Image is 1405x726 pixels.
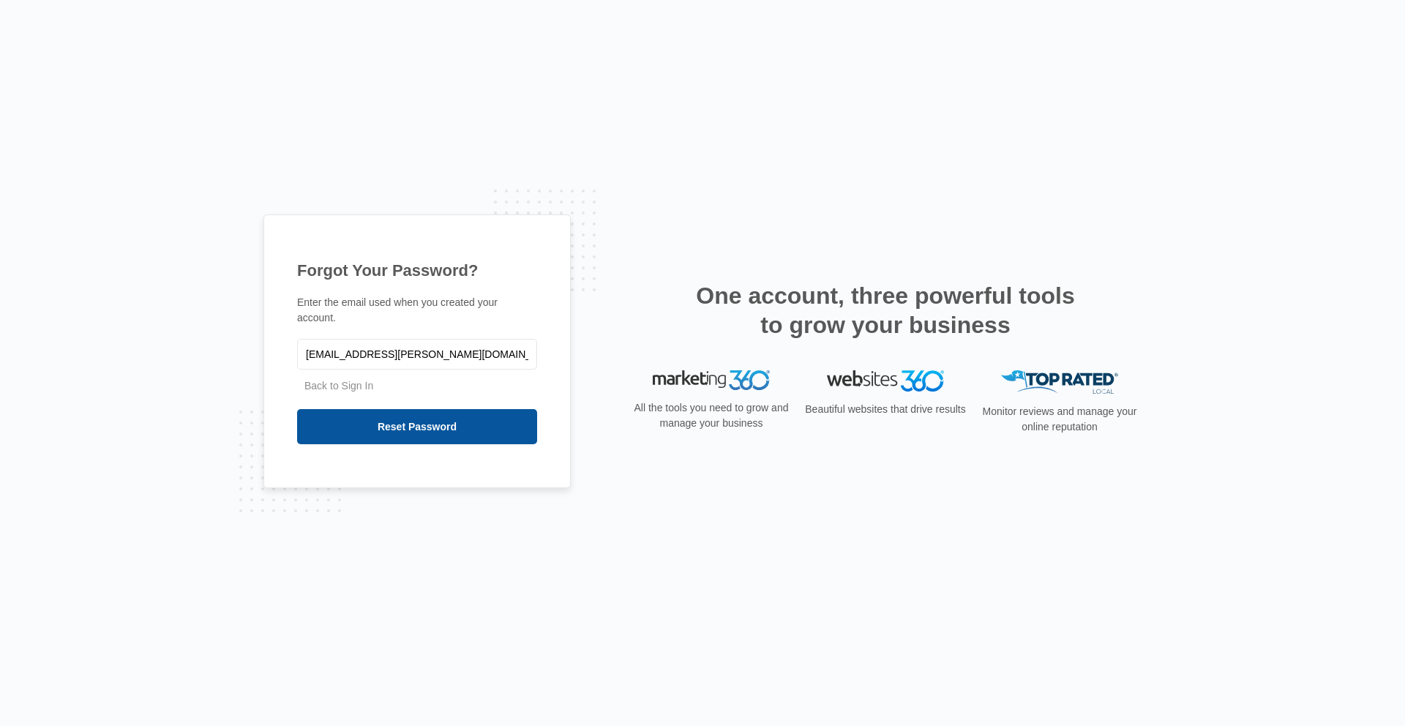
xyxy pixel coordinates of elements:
[297,258,537,282] h1: Forgot Your Password?
[978,404,1142,435] p: Monitor reviews and manage your online reputation
[297,295,537,326] p: Enter the email used when you created your account.
[297,409,537,444] input: Reset Password
[692,281,1079,340] h2: One account, three powerful tools to grow your business
[297,339,537,370] input: Email
[304,380,373,392] a: Back to Sign In
[1001,370,1118,394] img: Top Rated Local
[803,402,967,417] p: Beautiful websites that drive results
[827,370,944,392] img: Websites 360
[629,400,793,431] p: All the tools you need to grow and manage your business
[653,370,770,391] img: Marketing 360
